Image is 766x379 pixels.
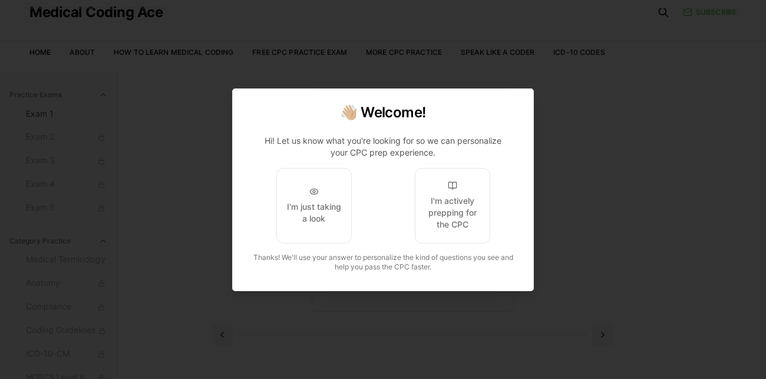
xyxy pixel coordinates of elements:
div: I'm actively prepping for the CPC [425,195,480,230]
h2: 👋🏼 Welcome! [247,103,519,122]
button: I'm just taking a look [276,168,352,243]
p: Hi! Let us know what you're looking for so we can personalize your CPC prep experience. [256,135,510,159]
div: I'm just taking a look [286,201,342,225]
button: I'm actively prepping for the CPC [415,168,490,243]
span: Thanks! We'll use your answer to personalize the kind of questions you see and help you pass the ... [253,253,513,271]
